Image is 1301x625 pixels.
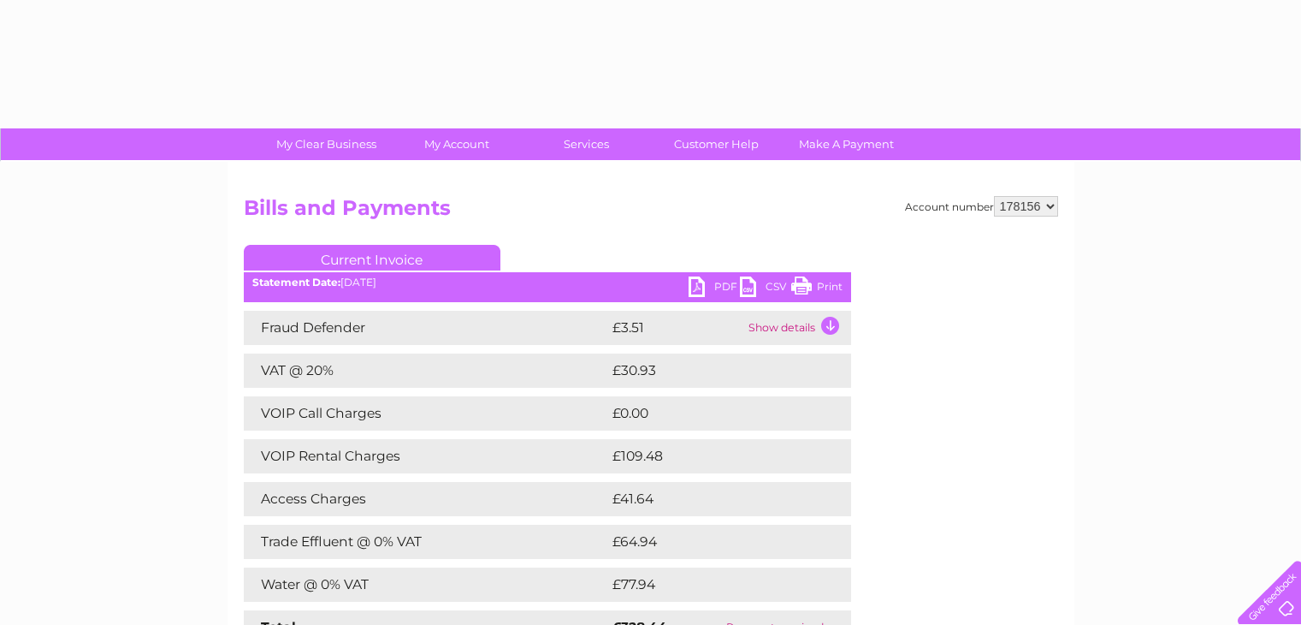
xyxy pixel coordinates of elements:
[740,277,791,301] a: CSV
[252,276,340,289] b: Statement Date:
[608,525,818,559] td: £64.94
[244,525,608,559] td: Trade Effluent @ 0% VAT
[689,277,740,301] a: PDF
[244,482,608,516] td: Access Charges
[608,354,817,388] td: £30.93
[744,311,851,345] td: Show details
[608,482,815,516] td: £41.64
[244,311,608,345] td: Fraud Defender
[646,128,787,160] a: Customer Help
[905,196,1058,217] div: Account number
[244,439,608,473] td: VOIP Rental Charges
[791,277,843,301] a: Print
[244,245,500,271] a: Current Invoice
[608,311,744,345] td: £3.51
[608,396,812,431] td: £0.00
[244,354,608,388] td: VAT @ 20%
[244,196,1058,229] h2: Bills and Payments
[776,128,917,160] a: Make A Payment
[608,439,820,473] td: £109.48
[386,128,527,160] a: My Account
[244,396,608,431] td: VOIP Call Charges
[608,568,816,602] td: £77.94
[244,568,608,602] td: Water @ 0% VAT
[244,277,851,289] div: [DATE]
[256,128,397,160] a: My Clear Business
[516,128,657,160] a: Services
